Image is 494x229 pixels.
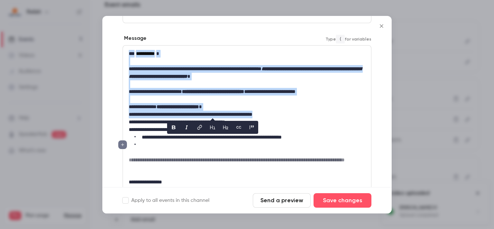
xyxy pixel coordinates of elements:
code: { [336,35,345,43]
button: Save changes [314,193,371,208]
button: Send a preview [253,193,311,208]
button: bold [168,122,179,133]
label: Message [123,35,146,42]
div: editor [123,46,371,198]
button: italic [181,122,192,133]
button: Close [374,19,389,33]
button: blockquote [246,122,257,133]
button: link [194,122,205,133]
label: Apply to all events in this channel [123,197,209,204]
span: Type for variables [325,35,371,43]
